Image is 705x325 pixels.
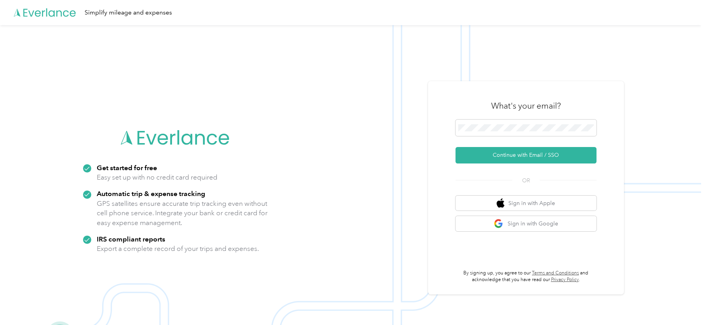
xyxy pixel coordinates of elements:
[512,176,540,185] span: OR
[97,199,268,228] p: GPS satellites ensure accurate trip tracking even without cell phone service. Integrate your bank...
[456,196,597,211] button: apple logoSign in with Apple
[456,270,597,283] p: By signing up, you agree to our and acknowledge that you have read our .
[551,277,579,283] a: Privacy Policy
[97,235,165,243] strong: IRS compliant reports
[661,281,705,325] iframe: Everlance-gr Chat Button Frame
[97,244,259,254] p: Export a complete record of your trips and expenses.
[456,147,597,163] button: Continue with Email / SSO
[532,270,579,276] a: Terms and Conditions
[497,198,504,208] img: apple logo
[491,100,561,111] h3: What's your email?
[97,163,157,172] strong: Get started for free
[97,189,205,198] strong: Automatic trip & expense tracking
[494,219,504,229] img: google logo
[97,172,217,182] p: Easy set up with no credit card required
[85,8,172,18] div: Simplify mileage and expenses
[456,216,597,231] button: google logoSign in with Google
